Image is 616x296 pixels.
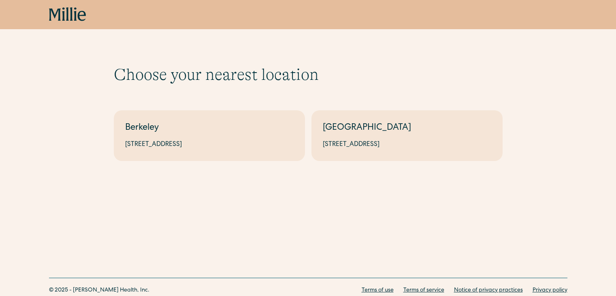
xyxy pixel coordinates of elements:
[114,65,503,84] h1: Choose your nearest location
[125,140,294,150] div: [STREET_ADDRESS]
[362,286,394,295] a: Terms of use
[323,122,491,135] div: [GEOGRAPHIC_DATA]
[49,286,149,295] div: © 2025 - [PERSON_NAME] Health, Inc.
[114,110,305,161] a: Berkeley[STREET_ADDRESS]
[311,110,503,161] a: [GEOGRAPHIC_DATA][STREET_ADDRESS]
[403,286,444,295] a: Terms of service
[454,286,523,295] a: Notice of privacy practices
[323,140,491,150] div: [STREET_ADDRESS]
[125,122,294,135] div: Berkeley
[533,286,567,295] a: Privacy policy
